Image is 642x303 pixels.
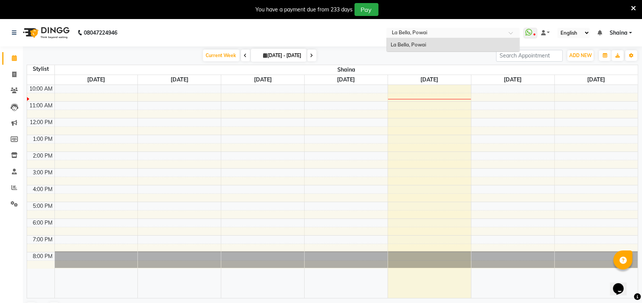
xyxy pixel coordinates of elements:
span: Shaina [55,65,638,75]
button: Pay [355,3,378,16]
img: logo [19,22,72,43]
a: October 2, 2025 [335,75,356,85]
iframe: chat widget [610,273,634,295]
b: 08047224946 [84,22,117,43]
a: October 5, 2025 [586,75,607,85]
a: October 3, 2025 [419,75,440,85]
div: 12:00 PM [29,118,54,126]
div: 7:00 PM [32,236,54,244]
a: September 29, 2025 [86,75,107,85]
div: 6:00 PM [32,219,54,227]
span: La Bella, Powai [391,41,426,48]
div: 5:00 PM [32,202,54,210]
div: 4:00 PM [32,185,54,193]
div: 2:00 PM [32,152,54,160]
span: [DATE] - [DATE] [262,53,303,58]
ng-dropdown-panel: Options list [386,38,520,52]
div: 3:00 PM [32,169,54,177]
div: You have a payment due from 233 days [256,6,353,14]
div: 11:00 AM [28,102,54,110]
input: Search Appointment [496,50,563,62]
a: September 30, 2025 [169,75,190,85]
div: 8:00 PM [32,252,54,260]
span: Shaina [610,29,628,37]
a: October 4, 2025 [502,75,523,85]
button: ADD NEW [567,50,594,61]
div: 1:00 PM [32,135,54,143]
span: ADD NEW [569,53,592,58]
a: October 1, 2025 [252,75,273,85]
span: Current Week [203,49,240,61]
div: Stylist [27,65,54,73]
div: 10:00 AM [28,85,54,93]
